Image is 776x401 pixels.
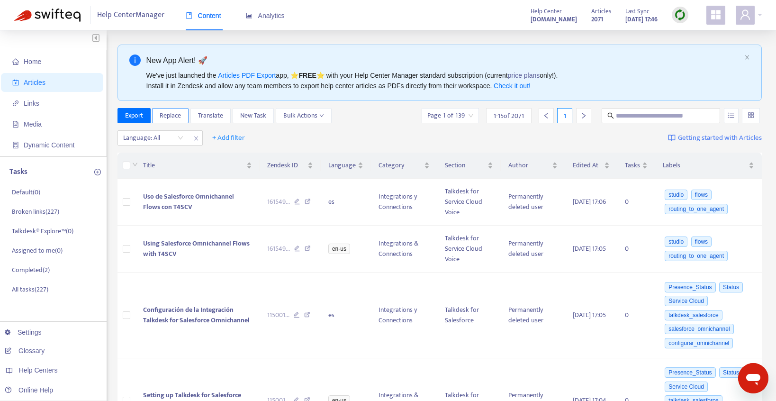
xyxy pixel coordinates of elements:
span: routing_to_one_agent [665,251,728,261]
button: + Add filter [205,130,252,146]
span: Media [24,120,42,128]
span: plus-circle [94,169,101,175]
span: [DATE] 17:05 [573,310,606,320]
span: Content [186,12,221,19]
span: + Add filter [212,132,245,144]
td: Talkdesk for Salesforce [437,273,501,358]
span: salesforce_omnichannel [665,324,733,334]
span: Presence_Status [665,367,715,378]
a: Settings [5,328,42,336]
p: Talkdesk® Explore™ ( 0 ) [12,226,73,236]
strong: 2071 [591,14,603,25]
span: Uso de Salesforce Omnichannel Flows con T4SCV [143,191,234,212]
span: Language [328,160,356,171]
span: close [190,133,202,144]
td: Permanently deleted user [501,273,565,358]
button: unordered-list [724,108,739,123]
span: 1 - 15 of 2071 [494,111,524,121]
span: 161549 ... [267,197,290,207]
span: Using Salesforce Omnichannel Flows with T4SCV [143,238,250,259]
div: 1 [557,108,572,123]
span: New Task [240,110,266,121]
span: Author [508,160,550,171]
p: Assigned to me ( 0 ) [12,246,63,255]
span: studio [665,190,687,200]
th: Tasks [617,153,655,179]
span: area-chart [246,12,253,19]
span: left [543,112,550,119]
strong: [DATE] 17:46 [625,14,658,25]
td: Permanently deleted user [501,226,565,273]
button: Translate [190,108,231,123]
span: Export [125,110,143,121]
span: info-circle [129,55,141,66]
a: [DOMAIN_NAME] [531,14,577,25]
span: configurar_omnichannel [665,338,733,348]
span: unordered-list [728,112,734,118]
td: 0 [617,179,655,226]
span: en-us [328,244,350,254]
div: We've just launched the app, ⭐ ⭐️ with your Help Center Manager standard subscription (current on... [146,70,741,91]
span: Help Center [531,6,562,17]
span: Title [143,160,245,171]
span: Articles [24,79,45,86]
span: Presence_Status [665,282,715,292]
span: Help Center Manager [97,6,164,24]
th: Title [135,153,260,179]
span: Status [719,367,743,378]
a: Getting started with Articles [668,130,762,146]
th: Edited At [565,153,617,179]
span: talkdesk_salesforce [665,310,722,320]
span: container [12,142,19,148]
span: Zendesk ID [267,160,306,171]
span: Tasks [625,160,640,171]
span: Service Cloud [665,296,708,306]
span: book [186,12,192,19]
span: flows [691,237,712,247]
span: Status [719,282,743,292]
p: Broken links ( 227 ) [12,207,59,217]
span: Dynamic Content [24,141,74,149]
span: Help Centers [19,366,58,374]
span: Bulk Actions [283,110,324,121]
a: Online Help [5,386,53,394]
button: Bulk Actionsdown [276,108,332,123]
img: Swifteq [14,9,81,22]
div: New App Alert! 🚀 [146,55,741,66]
p: All tasks ( 227 ) [12,284,48,294]
td: 0 [617,273,655,358]
span: search [607,112,614,119]
span: Service Cloud [665,382,708,392]
b: FREE [298,72,316,79]
span: studio [665,237,687,247]
td: Permanently deleted user [501,179,565,226]
span: right [580,112,587,119]
span: home [12,58,19,65]
span: flows [691,190,712,200]
span: down [319,113,324,118]
img: image-link [668,134,676,142]
span: Category [379,160,422,171]
span: Replace [160,110,181,121]
span: Articles [591,6,611,17]
span: close [744,55,750,60]
span: account-book [12,79,19,86]
span: Analytics [246,12,285,19]
span: Edited At [573,160,602,171]
button: Export [117,108,151,123]
span: 115001 ... [267,310,289,320]
span: Getting started with Articles [678,133,762,144]
span: [DATE] 17:06 [573,196,606,207]
td: Talkdesk for Service Cloud Voice [437,226,501,273]
p: Default ( 0 ) [12,187,40,197]
span: [DATE] 17:05 [573,243,606,254]
td: es [321,179,371,226]
span: Configuración de la Integración Talkdesk for Salesforce Omnichannel [143,304,250,326]
iframe: Button to launch messaging window [738,363,768,393]
button: New Task [233,108,274,123]
span: down [132,162,138,167]
span: Last Sync [625,6,650,17]
span: file-image [12,121,19,128]
span: Section [445,160,486,171]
